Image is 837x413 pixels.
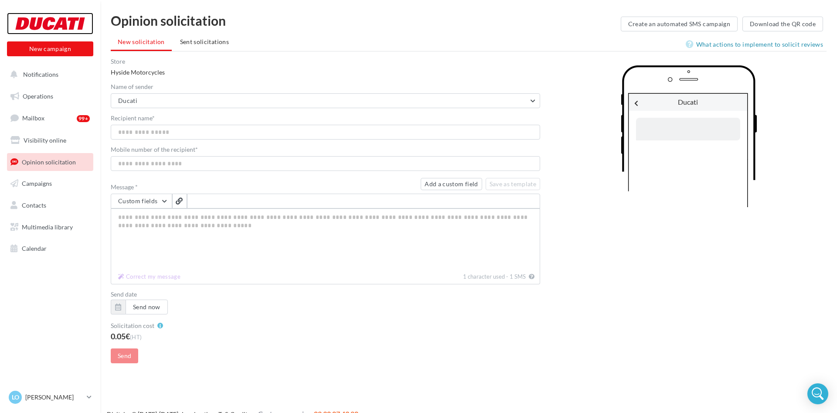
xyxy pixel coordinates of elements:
a: Calendar [5,239,95,258]
p: [PERSON_NAME] [25,393,83,402]
a: Opinion solicitation [5,153,95,171]
button: Notifications [5,65,92,84]
label: Solicitation cost [111,323,154,329]
span: Operations [23,92,53,100]
label: Name of sender [111,84,540,90]
a: Visibility online [5,131,95,150]
button: 1 character used - 1 SMS [115,271,184,282]
a: LO [PERSON_NAME] [7,389,93,406]
a: Mailbox99+ [5,109,95,127]
button: Add a custom field [421,178,482,190]
label: Mobile number of the recipient [111,147,540,153]
button: Correct my message 1 character used - 1 SMS [527,271,536,282]
button: Ducati [111,93,540,108]
label: Store [111,58,540,65]
a: Contacts [5,196,95,215]
a: Multimedia library [5,218,95,236]
span: Contacts [22,201,46,209]
span: LO [12,393,19,402]
label: Send date [111,291,540,297]
div: 99+ [77,115,90,122]
span: (HT) [130,334,142,341]
button: New campaign [7,41,93,56]
label: Recipient name [111,115,540,121]
span: Notifications [23,71,58,78]
button: Send [111,348,138,363]
button: Send now [111,300,168,314]
span: Mailbox [22,114,44,122]
label: Message * [111,184,417,190]
a: Campaigns [5,174,95,193]
div: Open Intercom Messenger [807,383,828,404]
a: What actions to implement to solicit reviews [686,39,827,50]
span: Multimedia library [22,223,73,231]
div: Opinion solicitation [111,14,621,27]
span: Sent solicitations [180,38,229,45]
button: Download the QR code [742,17,823,31]
span: Visibility online [24,137,66,144]
button: Custom fields [111,194,172,208]
button: Create an automated SMS campaign [621,17,738,31]
a: Operations [5,87,95,106]
div: 0.05€ [111,332,540,341]
button: Send now [126,300,168,314]
span: Calendar [22,245,47,252]
button: Save as template [486,178,541,190]
div: Hyside Motorcycles [111,58,540,77]
span: Ducati [678,98,698,106]
span: Ducati [118,97,137,104]
span: Opinion solicitation [22,158,76,165]
span: Campaigns [22,180,52,187]
span: 1 character used - [463,273,508,280]
span: 1 SMS [510,273,526,280]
